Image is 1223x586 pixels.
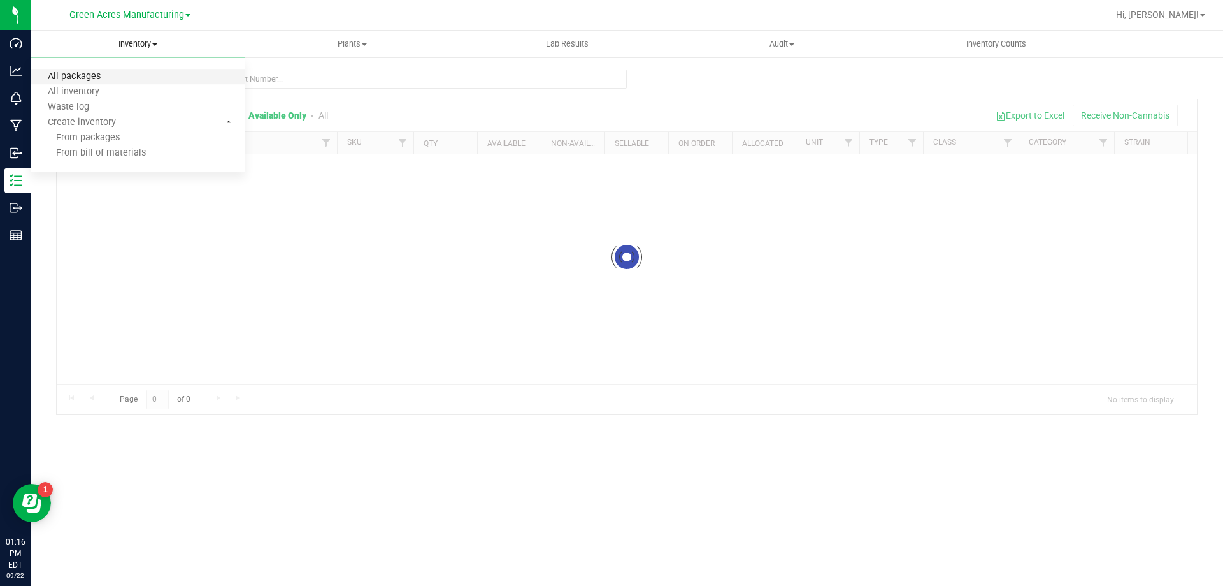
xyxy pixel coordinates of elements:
[529,38,606,50] span: Lab Results
[31,31,245,57] a: Inventory All packages All inventory Waste log Create inventory From packages From bill of materials
[10,201,22,214] inline-svg: Outbound
[69,10,184,20] span: Green Acres Manufacturing
[245,31,460,57] a: Plants
[1116,10,1199,20] span: Hi, [PERSON_NAME]!
[10,64,22,77] inline-svg: Analytics
[31,133,120,143] span: From packages
[675,31,889,57] a: Audit
[31,117,133,128] span: Create inventory
[10,147,22,159] inline-svg: Inbound
[31,148,146,159] span: From bill of materials
[56,70,627,89] input: Search Item Name, Retail Display Name, SKU, Part Number...
[6,571,25,580] p: 09/22
[31,38,245,50] span: Inventory
[31,71,118,82] span: All packages
[10,229,22,242] inline-svg: Reports
[949,38,1043,50] span: Inventory Counts
[10,174,22,187] inline-svg: Inventory
[38,482,53,497] iframe: Resource center unread badge
[246,38,459,50] span: Plants
[13,484,51,522] iframe: Resource center
[675,38,889,50] span: Audit
[10,92,22,105] inline-svg: Monitoring
[6,536,25,571] p: 01:16 PM EDT
[889,31,1104,57] a: Inventory Counts
[10,37,22,50] inline-svg: Dashboard
[31,102,106,113] span: Waste log
[10,119,22,132] inline-svg: Manufacturing
[31,87,117,98] span: All inventory
[460,31,675,57] a: Lab Results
